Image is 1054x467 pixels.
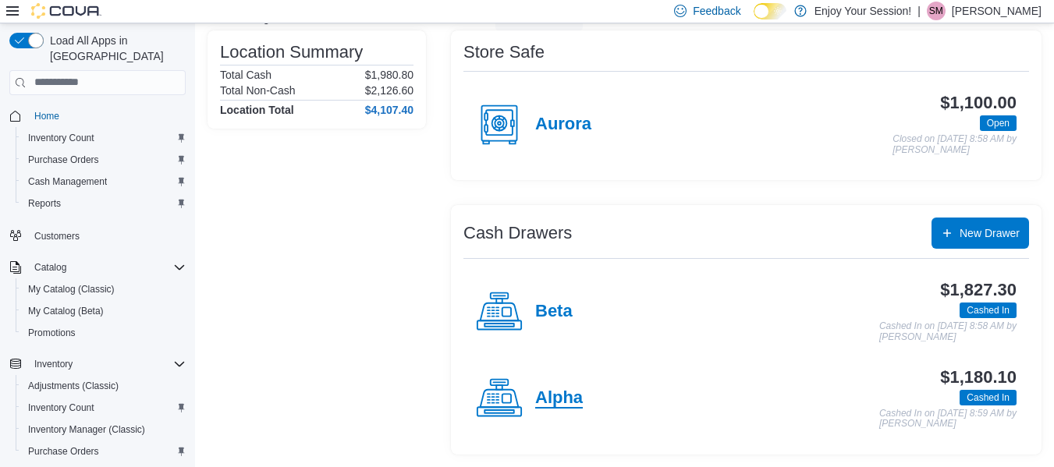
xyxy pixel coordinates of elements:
span: Inventory Manager (Classic) [22,420,186,439]
h4: Beta [535,302,573,322]
span: Catalog [28,258,186,277]
span: Open [980,115,1017,131]
p: Closed on [DATE] 8:58 AM by [PERSON_NAME] [893,134,1017,155]
span: Cashed In [967,391,1010,405]
h4: Alpha [535,388,583,409]
span: New Drawer [960,225,1020,241]
a: Inventory Count [22,398,101,417]
button: Adjustments (Classic) [16,375,192,397]
span: Cashed In [960,302,1017,318]
a: Promotions [22,324,82,342]
button: Reports [16,193,192,214]
img: Cova [31,3,101,19]
span: Reports [22,194,186,213]
span: Load All Apps in [GEOGRAPHIC_DATA] [44,33,186,64]
button: Inventory Manager (Classic) [16,419,192,440]
span: Purchase Orders [22,150,186,169]
h3: $1,827.30 [940,281,1017,299]
a: Inventory Count [22,129,101,147]
h3: $1,100.00 [940,94,1017,112]
span: Customers [34,230,80,242]
p: [PERSON_NAME] [952,2,1042,20]
span: My Catalog (Beta) [22,302,186,320]
span: Inventory Manager (Classic) [28,423,145,436]
a: Customers [28,227,86,246]
span: Purchase Orders [22,442,186,461]
a: Cash Management [22,172,113,191]
span: Promotions [28,327,76,339]
p: $2,126.60 [365,84,413,97]
a: My Catalog (Classic) [22,280,121,299]
button: Catalog [3,256,192,278]
span: My Catalog (Classic) [28,283,115,295]
span: Catalog [34,261,66,274]
input: Dark Mode [754,3,786,19]
a: Inventory Manager (Classic) [22,420,151,439]
span: My Catalog (Classic) [22,280,186,299]
span: Feedback [693,3,740,19]
button: Inventory [3,353,192,375]
button: Inventory [28,355,79,373]
p: $1,980.80 [365,69,413,81]
h3: $1,180.10 [940,368,1017,387]
span: Customers [28,225,186,245]
span: Open [987,116,1010,130]
button: Purchase Orders [16,149,192,171]
span: Home [34,110,59,122]
button: Purchase Orders [16,440,192,462]
span: Adjustments (Classic) [28,380,119,392]
button: New Drawer [932,218,1029,249]
span: Inventory Count [22,129,186,147]
span: SM [929,2,943,20]
a: Purchase Orders [22,442,105,461]
span: Home [28,106,186,126]
p: Cashed In on [DATE] 8:58 AM by [PERSON_NAME] [879,321,1017,342]
p: | [917,2,921,20]
span: Cash Management [28,175,107,188]
button: Promotions [16,322,192,344]
h3: Location Summary [220,43,363,62]
p: Enjoy Your Session! [814,2,912,20]
span: Cash Management [22,172,186,191]
a: Home [28,107,66,126]
h4: Aurora [535,115,591,135]
span: Inventory Count [28,402,94,414]
button: Cash Management [16,171,192,193]
button: Catalog [28,258,73,277]
button: Home [3,104,192,127]
button: Inventory Count [16,397,192,419]
h4: Location Total [220,104,294,116]
button: Customers [3,224,192,246]
button: My Catalog (Classic) [16,278,192,300]
div: Samantha Moore [927,2,946,20]
span: Promotions [22,324,186,342]
h3: Cash Drawers [463,224,572,242]
span: Cashed In [967,303,1010,317]
span: Inventory Count [22,398,186,417]
h6: Total Cash [220,69,271,81]
span: Inventory Count [28,132,94,144]
span: Reports [28,197,61,210]
span: Purchase Orders [28,445,99,458]
span: Inventory [28,355,186,373]
a: My Catalog (Beta) [22,302,110,320]
p: Cashed In on [DATE] 8:59 AM by [PERSON_NAME] [879,409,1017,430]
h6: Total Non-Cash [220,84,296,97]
h3: Store Safe [463,43,545,62]
span: Purchase Orders [28,154,99,166]
span: My Catalog (Beta) [28,305,104,317]
a: Adjustments (Classic) [22,377,125,395]
span: Inventory [34,358,73,370]
button: Inventory Count [16,127,192,149]
a: Reports [22,194,67,213]
button: My Catalog (Beta) [16,300,192,322]
span: Cashed In [960,390,1017,405]
a: Purchase Orders [22,150,105,169]
span: Adjustments (Classic) [22,377,186,395]
h4: $4,107.40 [365,104,413,116]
